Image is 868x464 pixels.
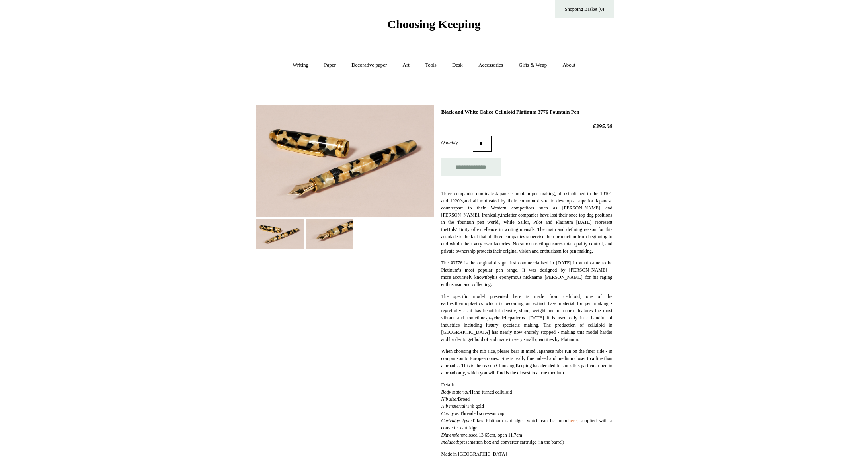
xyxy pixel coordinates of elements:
[285,55,316,76] a: Writing
[501,212,507,218] span: the
[463,198,464,204] span: ,
[441,123,612,130] h2: £395.00
[511,55,554,76] a: Gifts & Wrap
[256,105,434,217] img: Black and White Calico Celluloid Platinum 3776 Fountain Pen
[451,227,456,232] span: oly
[441,294,612,306] span: The specific model presented here is made from celluloid, one of the earliest
[441,191,612,204] span: Three companies dominate Japanese fountain pen making, all established in the 1910's and 1920’s
[387,18,480,31] span: Choosing Keeping
[441,274,612,287] span: his eponymous nickname '[PERSON_NAME]' for his raging enthusiasm and collecting.
[441,432,465,438] em: Dimensions:
[447,227,451,232] span: H
[441,198,612,218] span: and all motivated by their common desire to develop a superior Japanese counterpart to their West...
[441,396,470,402] span: Broad
[441,301,612,321] span: s which is becoming an extinct base material for pen making - regretfully as it has beautiful den...
[441,389,470,395] i: Body material:
[555,55,583,76] a: About
[441,315,612,342] span: patterns. [DATE] it is used only in a handful of industries including luxury spectacle making. Th...
[441,109,612,115] h1: Black and White Calico Celluloid Platinum 3776 Fountain Pen
[441,382,454,388] span: Details
[441,439,459,445] em: Included:
[471,55,510,76] a: Accessories
[441,411,460,416] i: Cap type:
[441,403,467,409] i: Nib material:
[441,348,612,376] span: When choosing the nib size, please bear in mind Japanese nibs run on the finer side - in comparis...
[306,219,353,249] img: Black and White Calico Celluloid Platinum 3776 Fountain Pen
[441,260,612,280] span: The #3776 is the original design first commercialised in [DATE] in what came to be Platinum's mos...
[344,55,394,76] a: Decorative paper
[256,219,304,249] img: Black and White Calico Celluloid Platinum 3776 Fountain Pen
[396,55,417,76] a: Art
[455,301,481,306] span: thermoplastic
[441,396,458,402] i: Nib size:
[441,227,612,247] span: rinity of excellence in writing utensils. The main and defining reason for this accolade is the f...
[568,418,577,423] a: here
[456,227,459,232] span: T
[317,55,343,76] a: Paper
[387,24,480,29] a: Choosing Keeping
[487,274,492,280] span: by
[418,55,444,76] a: Tools
[445,55,470,76] a: Desk
[441,381,612,446] p: Hand-turned celluloid
[487,315,510,321] span: psychedelic
[441,439,564,445] span: presentation box and converter cartridge (in the barrel)
[548,241,550,247] span: e
[441,451,507,457] span: Made in [GEOGRAPHIC_DATA]
[441,403,612,438] span: 14k gold Threaded screw-on cap Takes Platinum cartridges which can be found ; supplied with a con...
[441,212,612,232] span: latter companies have lost their once top dog positions in the 'fountain pen world', while Sailor...
[441,139,473,146] label: Quantity
[441,418,472,423] i: Cartridge type:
